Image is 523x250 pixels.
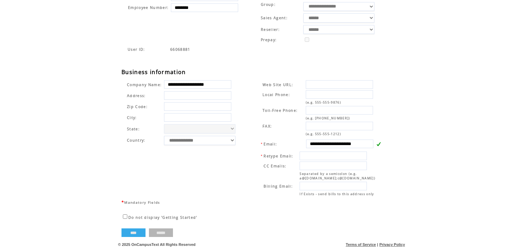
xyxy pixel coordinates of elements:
span: Billing Email: [264,184,293,189]
span: (e.g. [PHONE_NUMBER]) [306,116,350,120]
span: FAX: [263,124,272,129]
a: Terms of Service [346,242,376,247]
span: © 2025 OnCampusText All Rights Reserved [118,242,196,247]
span: Do not display 'Getting Started' [128,215,197,220]
span: State: [127,127,162,131]
span: Sales Agent: [261,15,288,20]
span: Group: [261,2,276,7]
span: Indicates the agent code for sign up page with sales agent or reseller tracking code [128,47,145,52]
span: Prepay: [261,37,277,42]
span: Address: [127,93,146,98]
span: Mandatory Fields [124,200,160,205]
span: CC Emails: [264,164,286,168]
span: Reseller: [261,27,280,32]
span: City: [127,115,137,120]
span: If Exists - send bills to this address only [300,192,374,196]
span: (e.g. 555-555-9876) [306,100,341,105]
span: Local Phone: [263,92,290,97]
span: Indicates the agent code for sign up page with sales agent or reseller tracking code [170,47,190,52]
span: Toll-Free Phone: [263,108,298,113]
span: (e.g. 555-555-1212) [306,132,341,136]
span: Zip Code: [127,104,148,109]
span: Separated by a semicolon (e.g. a@[DOMAIN_NAME];c@[DOMAIN_NAME]) [300,171,375,180]
span: Retype Email: [264,154,293,158]
span: Email: [264,142,277,146]
span: Web Site URL: [263,82,293,87]
span: Company Name: [127,82,162,87]
span: Employee Number: [128,5,168,10]
span: Business information [121,68,186,76]
span: Country: [127,138,146,143]
span: | [377,242,378,247]
img: v.gif [376,142,381,146]
a: Privacy Policy [379,242,405,247]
